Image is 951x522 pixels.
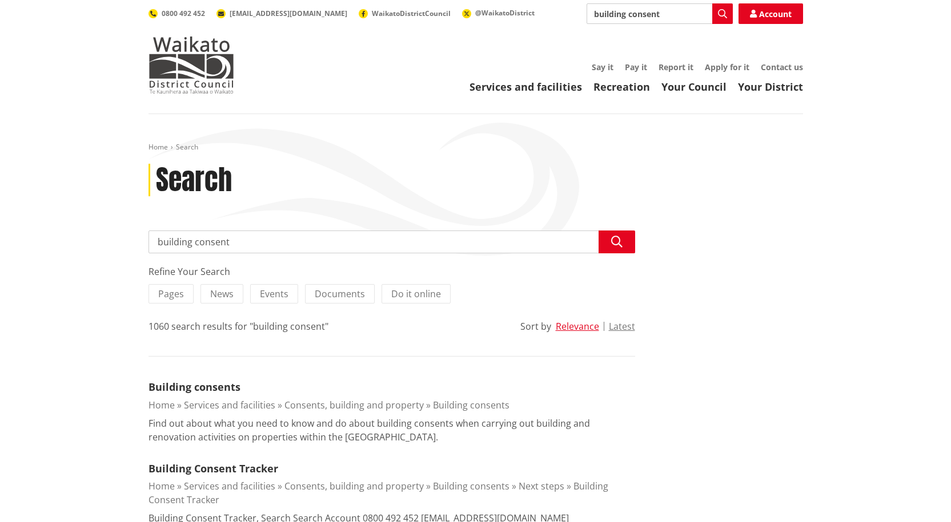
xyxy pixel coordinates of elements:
a: Consents, building and property [284,480,424,492]
button: Relevance [556,321,599,331]
a: 0800 492 452 [149,9,205,18]
a: Building consents [433,399,509,411]
a: Home [149,142,168,152]
a: Contact us [761,62,803,72]
a: Recreation [593,80,650,94]
span: Pages [158,288,184,300]
a: Your District [738,80,803,94]
a: Account [739,3,803,24]
a: Services and facilities [184,399,275,411]
a: Home [149,399,175,411]
a: Services and facilities [470,80,582,94]
span: Do it online [391,288,441,300]
span: News [210,288,234,300]
a: Building Consent Tracker [149,480,608,506]
span: Events [260,288,288,300]
a: [EMAIL_ADDRESS][DOMAIN_NAME] [216,9,347,18]
button: Latest [609,321,635,331]
span: Search [176,142,198,152]
a: Building Consent Tracker [149,462,278,475]
a: Consents, building and property [284,399,424,411]
span: Documents [315,288,365,300]
a: @WaikatoDistrict [462,8,535,18]
a: Report it [659,62,693,72]
a: Services and facilities [184,480,275,492]
input: Search input [149,230,635,253]
div: Refine Your Search [149,265,635,278]
span: [EMAIL_ADDRESS][DOMAIN_NAME] [230,9,347,18]
span: @WaikatoDistrict [475,8,535,18]
span: WaikatoDistrictCouncil [372,9,451,18]
a: Building consents [433,480,509,492]
a: Apply for it [705,62,749,72]
a: Your Council [661,80,727,94]
a: Building consents [149,380,240,394]
a: Say it [592,62,613,72]
div: 1060 search results for "building consent" [149,319,328,333]
a: Home [149,480,175,492]
p: Find out about what you need to know and do about building consents when carrying out building an... [149,416,635,444]
a: Pay it [625,62,647,72]
a: Next steps [519,480,564,492]
a: WaikatoDistrictCouncil [359,9,451,18]
div: Sort by [520,319,551,333]
h1: Search [156,164,232,197]
img: Waikato District Council - Te Kaunihera aa Takiwaa o Waikato [149,37,234,94]
span: 0800 492 452 [162,9,205,18]
input: Search input [587,3,733,24]
nav: breadcrumb [149,143,803,152]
